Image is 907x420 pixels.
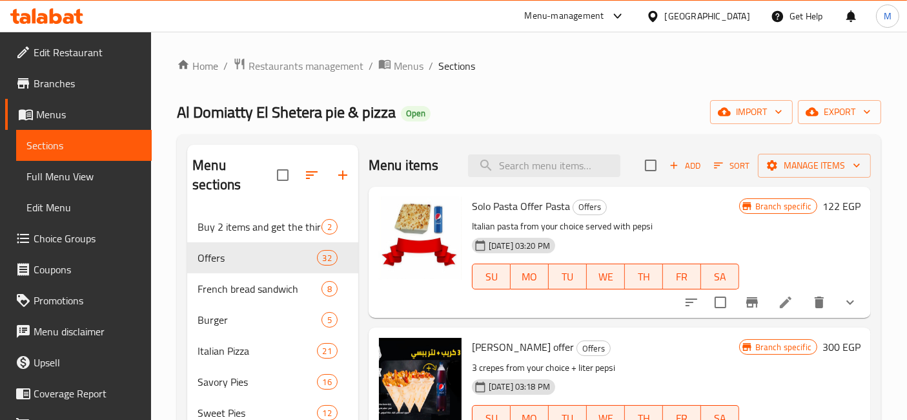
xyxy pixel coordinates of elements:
a: Restaurants management [233,58,363,74]
span: SU [478,268,505,286]
span: Promotions [34,293,141,308]
span: Coverage Report [34,386,141,401]
span: Menus [36,107,141,122]
span: Buy 2 items and get the third for free [198,219,321,235]
div: Burger5 [187,304,358,335]
a: Menu disclaimer [5,316,152,347]
button: Sort [711,156,753,176]
div: [GEOGRAPHIC_DATA] [665,9,750,23]
span: SA [706,268,734,286]
a: Edit Restaurant [5,37,152,68]
span: Full Menu View [26,169,141,184]
span: 5 [322,314,337,326]
button: TH [625,264,663,289]
span: Burger [198,312,321,328]
span: Offers [573,200,606,215]
button: export [798,100,881,124]
a: Menus [5,99,152,130]
span: Open [401,108,431,119]
span: export [808,104,871,120]
span: Al Domiatty El Shetera pie & pizza [177,98,396,127]
div: Italian Pizza21 [187,335,358,366]
div: Savory Pies16 [187,366,358,397]
span: Savory Pies [198,374,316,390]
span: Branch specific [750,341,817,353]
a: Home [177,58,218,74]
button: sort-choices [676,287,707,318]
span: WE [592,268,620,286]
li: / [223,58,228,74]
span: 2 [322,221,337,233]
svg: Show Choices [842,295,858,310]
button: Branch-specific-item [737,287,768,318]
span: [DATE] 03:18 PM [484,381,555,393]
h6: 122 EGP [822,197,861,215]
button: MO [511,264,549,289]
button: delete [804,287,835,318]
div: Offers [576,341,611,356]
button: Manage items [758,154,871,178]
a: Sections [16,130,152,161]
span: 32 [318,252,337,264]
h2: Menu sections [192,156,277,194]
span: Manage items [768,158,861,174]
span: 21 [318,345,337,357]
span: Add item [664,156,706,176]
nav: breadcrumb [177,58,881,74]
span: Offers [577,341,610,356]
button: Add [664,156,706,176]
span: Solo Pasta Offer Pasta [472,196,570,216]
div: items [317,374,338,390]
span: Add [668,158,702,173]
span: Branches [34,76,141,91]
a: Edit menu item [778,295,793,310]
div: French bread sandwich [198,281,321,297]
button: show more [835,287,866,318]
button: SA [701,264,739,289]
span: import [720,104,782,120]
li: / [369,58,373,74]
span: Edit Menu [26,200,141,215]
div: items [321,312,338,328]
div: Offers [573,200,607,215]
span: Branch specific [750,200,817,213]
span: 8 [322,283,337,295]
div: items [321,219,338,235]
li: / [429,58,433,74]
span: Sections [438,58,475,74]
div: items [317,250,338,266]
span: Offers [198,250,316,266]
span: Edit Restaurant [34,45,141,60]
span: Menu disclaimer [34,324,141,339]
img: Solo Pasta Offer Pasta [379,197,462,280]
span: TH [630,268,658,286]
h6: 300 EGP [822,338,861,356]
div: French bread sandwich8 [187,273,358,304]
span: Sort sections [296,160,327,191]
span: Restaurants management [249,58,363,74]
div: items [317,343,338,359]
a: Menus [378,58,423,74]
a: Promotions [5,285,152,316]
span: MO [516,268,544,286]
span: Sections [26,138,141,153]
button: WE [587,264,625,289]
span: [PERSON_NAME] offer [472,337,574,357]
span: Select section [637,152,664,179]
p: 3 crepes from your choice + liter pepsi [472,360,739,376]
div: items [321,281,338,297]
input: search [468,154,620,177]
p: Italian pasta from your choice served with pepsi [472,218,739,235]
button: SU [472,264,511,289]
button: TU [549,264,587,289]
span: Sort [714,158,749,173]
span: 16 [318,376,337,388]
span: Sort items [706,156,758,176]
span: M [884,9,892,23]
a: Choice Groups [5,223,152,254]
span: Italian Pizza [198,343,316,359]
button: Add section [327,160,358,191]
div: Offers32 [187,242,358,273]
